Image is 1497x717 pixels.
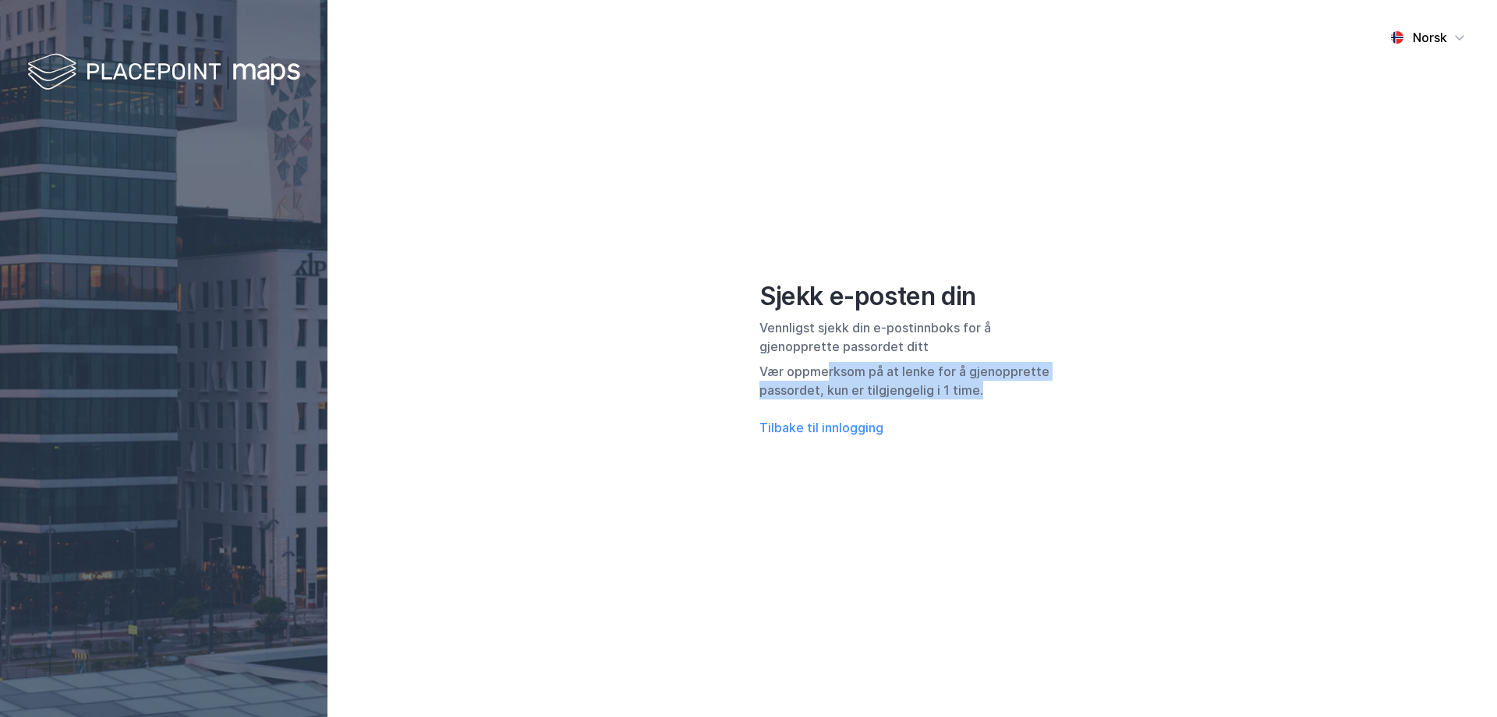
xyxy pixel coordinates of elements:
div: Sjekk e-posten din [759,281,1065,312]
img: logo-white.f07954bde2210d2a523dddb988cd2aa7.svg [27,50,300,96]
button: Tilbake til innlogging [759,418,883,437]
div: Vennligst sjekk din e-postinnboks for å gjenopprette passordet ditt [759,318,1065,356]
iframe: Chat Widget [1419,642,1497,717]
div: Vær oppmerksom på at lenke for å gjenopprette passordet, kun er tilgjengelig i 1 time. [759,362,1065,399]
div: Norsk [1413,28,1447,47]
